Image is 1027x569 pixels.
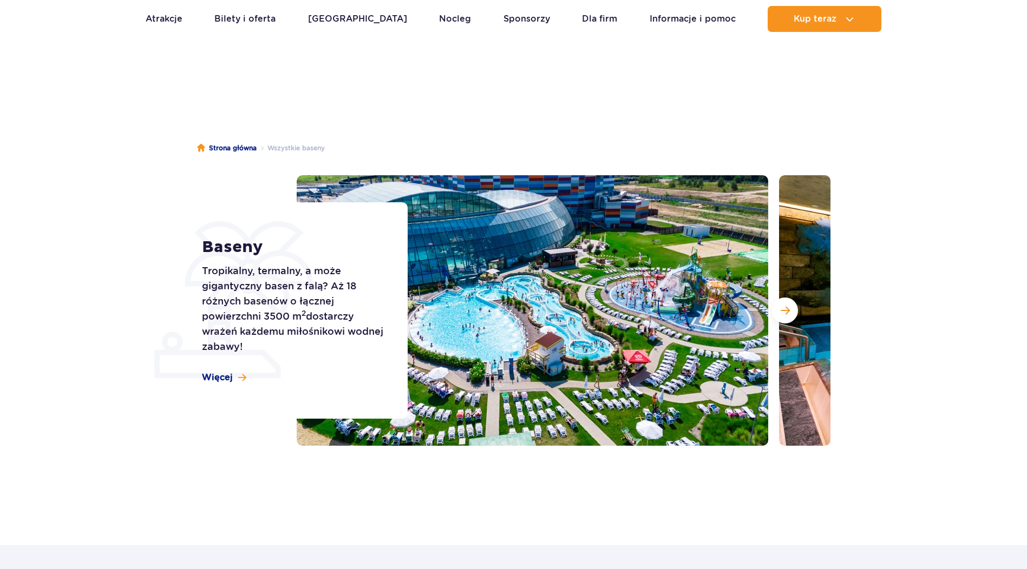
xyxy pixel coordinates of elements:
[308,6,407,32] a: [GEOGRAPHIC_DATA]
[503,6,550,32] a: Sponsorzy
[794,14,836,24] span: Kup teraz
[202,237,383,257] h1: Baseny
[214,6,276,32] a: Bilety i oferta
[202,263,383,354] p: Tropikalny, termalny, a może gigantyczny basen z falą? Aż 18 różnych basenów o łącznej powierzchn...
[197,143,257,154] a: Strona główna
[582,6,617,32] a: Dla firm
[439,6,471,32] a: Nocleg
[202,372,246,383] a: Więcej
[202,372,233,383] span: Więcej
[768,6,881,32] button: Kup teraz
[297,175,768,446] img: Zewnętrzna część Suntago z basenami i zjeżdżalniami, otoczona leżakami i zielenią
[146,6,182,32] a: Atrakcje
[650,6,736,32] a: Informacje i pomoc
[772,297,798,323] button: Następny slajd
[302,309,306,317] sup: 2
[257,143,325,154] li: Wszystkie baseny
